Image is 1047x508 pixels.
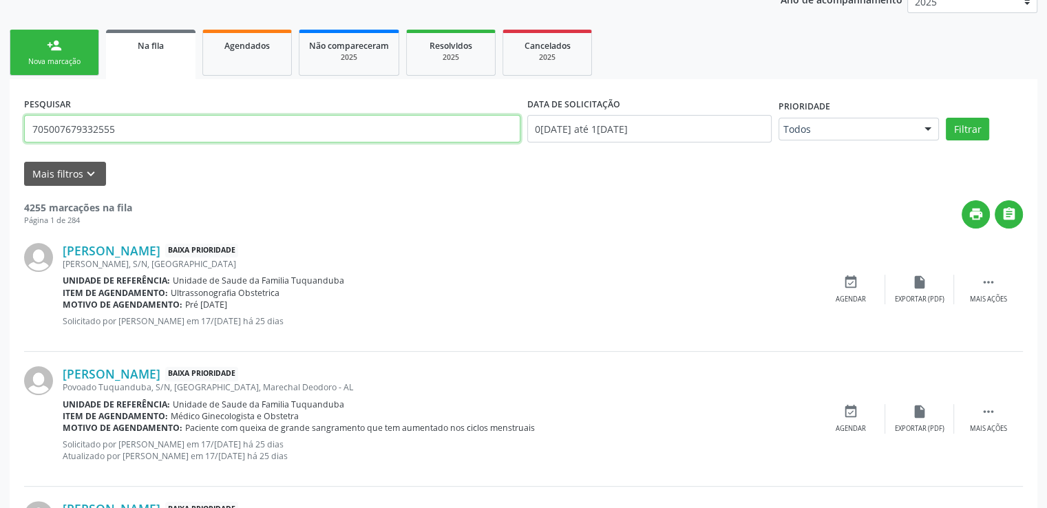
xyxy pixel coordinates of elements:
div: person_add [47,38,62,53]
div: 2025 [416,52,485,63]
i: event_available [843,275,858,290]
span: Agendados [224,40,270,52]
span: Unidade de Saude da Familia Tuquanduba [173,275,344,286]
div: Exportar (PDF) [895,424,944,434]
span: Paciente com queixa de grande sangramento que tem aumentado nos ciclos menstruais [185,422,535,434]
p: Solicitado por [PERSON_NAME] em 17/[DATE] há 25 dias [63,315,816,327]
b: Unidade de referência: [63,399,170,410]
div: Nova marcação [20,56,89,67]
i:  [981,404,996,419]
button: Mais filtroskeyboard_arrow_down [24,162,106,186]
label: DATA DE SOLICITAÇÃO [527,94,620,115]
div: Agendar [836,295,866,304]
label: Prioridade [779,96,830,118]
button: print [962,200,990,229]
span: Pré [DATE] [185,299,227,310]
span: Ultrassonografia Obstetrica [171,287,279,299]
b: Motivo de agendamento: [63,299,182,310]
span: Todos [783,123,911,136]
div: Exportar (PDF) [895,295,944,304]
input: Nome, CNS [24,115,520,142]
img: img [24,366,53,395]
b: Item de agendamento: [63,410,168,422]
a: [PERSON_NAME] [63,366,160,381]
div: Mais ações [970,295,1007,304]
input: Selecione um intervalo [527,115,772,142]
i:  [1002,207,1017,222]
span: Unidade de Saude da Familia Tuquanduba [173,399,344,410]
p: Solicitado por [PERSON_NAME] em 17/[DATE] há 25 dias Atualizado por [PERSON_NAME] em 17/[DATE] há... [63,438,816,462]
label: PESQUISAR [24,94,71,115]
div: 2025 [309,52,389,63]
strong: 4255 marcações na fila [24,201,132,214]
i: insert_drive_file [912,404,927,419]
b: Unidade de referência: [63,275,170,286]
i: print [969,207,984,222]
span: Baixa Prioridade [165,367,238,381]
div: Página 1 de 284 [24,215,132,226]
div: [PERSON_NAME], S/N, [GEOGRAPHIC_DATA] [63,258,816,270]
button:  [995,200,1023,229]
span: Resolvidos [430,40,472,52]
i: insert_drive_file [912,275,927,290]
div: Agendar [836,424,866,434]
div: 2025 [513,52,582,63]
i:  [981,275,996,290]
span: Na fila [138,40,164,52]
img: img [24,243,53,272]
span: Baixa Prioridade [165,244,238,258]
span: Médico Ginecologista e Obstetra [171,410,299,422]
span: Cancelados [525,40,571,52]
i: keyboard_arrow_down [83,167,98,182]
a: [PERSON_NAME] [63,243,160,258]
div: Mais ações [970,424,1007,434]
button: Filtrar [946,118,989,141]
div: Povoado Tuquanduba, S/N, [GEOGRAPHIC_DATA], Marechal Deodoro - AL [63,381,816,393]
b: Item de agendamento: [63,287,168,299]
i: event_available [843,404,858,419]
span: Não compareceram [309,40,389,52]
b: Motivo de agendamento: [63,422,182,434]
